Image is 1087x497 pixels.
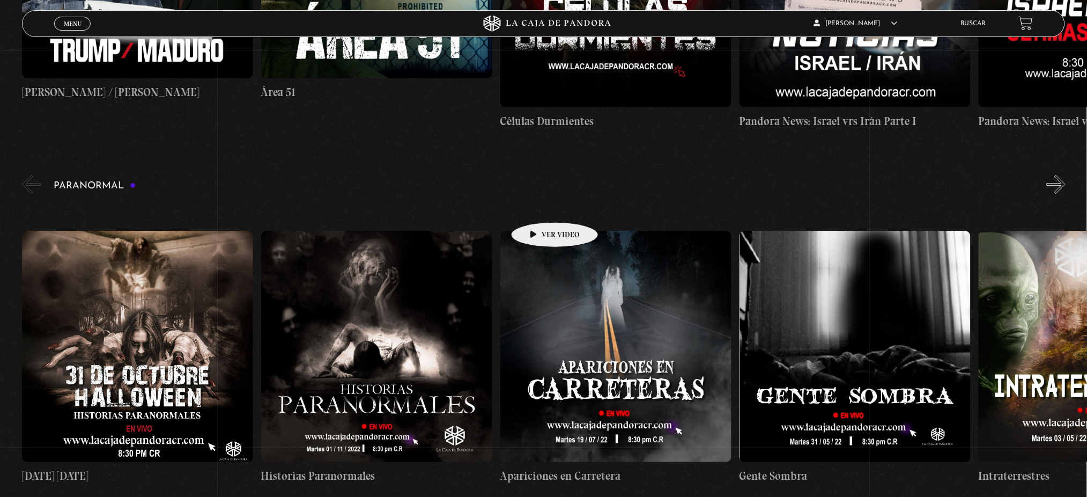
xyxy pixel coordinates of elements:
[54,181,136,191] h3: Paranormal
[22,467,253,485] h4: [DATE] [DATE]
[500,467,731,485] h4: Apariciones en Carretera
[814,20,898,27] span: [PERSON_NAME]
[500,113,731,130] h4: Células Durmientes
[961,20,986,27] a: Buscar
[22,84,253,101] h4: [PERSON_NAME] / [PERSON_NAME]
[740,467,971,485] h4: Gente Sombra
[1047,175,1066,194] button: Next
[64,20,82,27] span: Menu
[60,29,85,36] span: Cerrar
[261,467,492,485] h4: Historias Paranormales
[1018,16,1033,31] a: View your shopping cart
[740,113,971,130] h4: Pandora News: Israel vrs Irán Parte I
[22,175,41,194] button: Previous
[261,84,492,101] h4: Área 51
